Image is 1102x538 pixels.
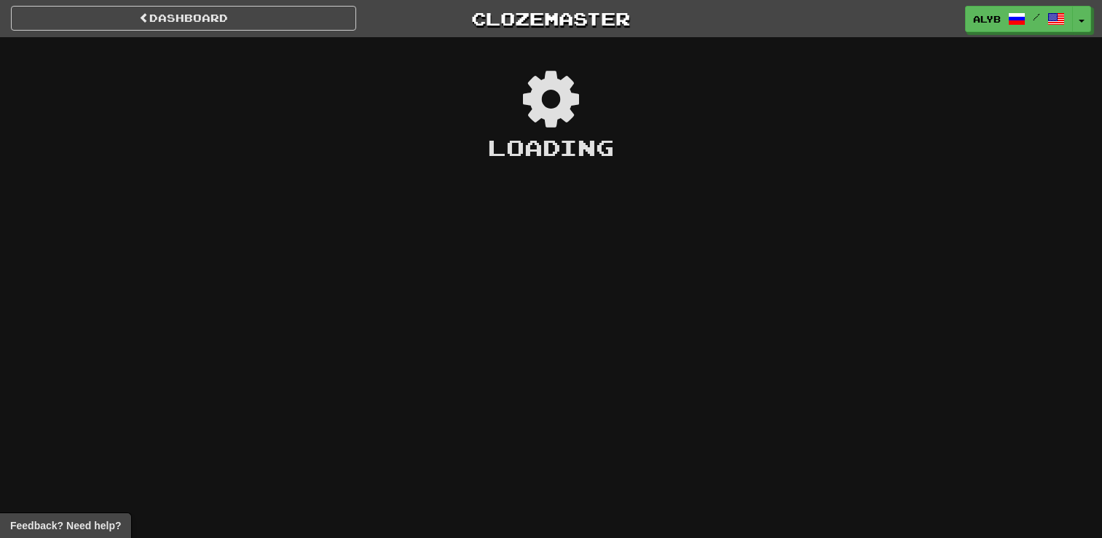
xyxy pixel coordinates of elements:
[11,6,356,31] a: Dashboard
[1033,12,1040,22] span: /
[965,6,1073,32] a: AlyB /
[973,12,1001,26] span: AlyB
[378,6,723,31] a: Clozemaster
[10,518,121,533] span: Open feedback widget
